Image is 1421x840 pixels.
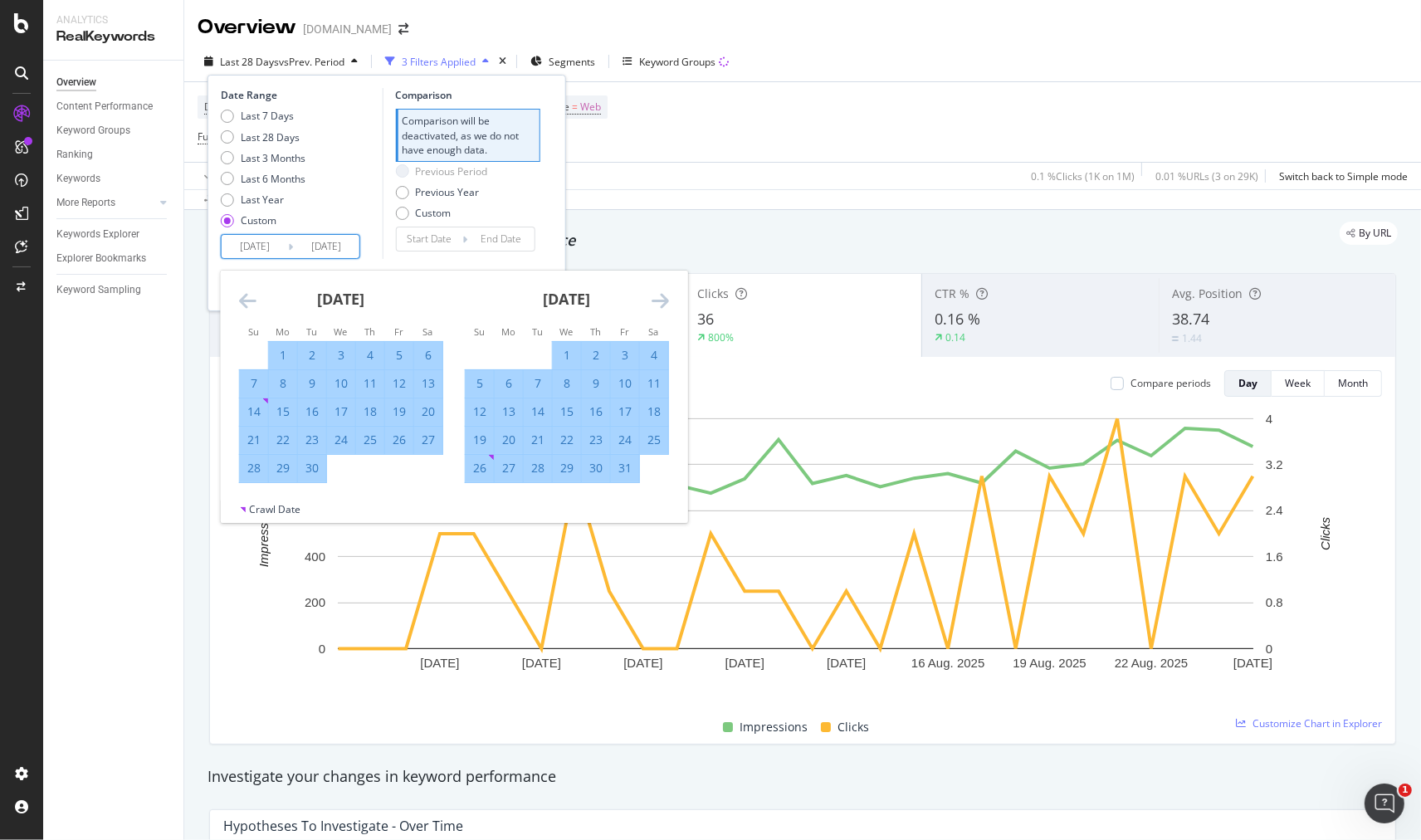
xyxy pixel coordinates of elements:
button: Month [1325,370,1382,397]
td: Selected. Monday, May 27, 2024 [494,454,523,482]
button: Apply [198,163,246,189]
div: 27 [414,432,442,448]
div: Week [1285,376,1311,390]
div: 3 [611,347,639,364]
td: Selected. Saturday, April 27, 2024 [413,426,442,454]
div: 9 [298,375,326,392]
div: 18 [356,403,384,420]
div: Analytics [56,13,170,27]
div: [DOMAIN_NAME] [303,21,392,37]
div: 27 [495,460,523,476]
td: Selected. Monday, May 6, 2024 [494,369,523,398]
div: 12 [466,403,494,420]
button: Last 28 DaysvsPrev. Period [198,48,364,75]
input: End Date [467,227,534,251]
div: 25 [640,432,668,448]
small: Th [364,325,375,338]
div: 5 [466,375,494,392]
div: Move forward to switch to the next month. [652,291,669,311]
div: 29 [269,460,297,476]
div: RealKeywords [56,27,170,46]
span: Avg. Position [1172,286,1243,301]
td: Selected. Monday, April 15, 2024 [268,398,297,426]
td: Selected. Sunday, April 21, 2024 [239,426,268,454]
div: Last 6 Months [241,172,305,186]
div: 14 [524,403,552,420]
span: 36 [697,309,714,329]
div: A chart. [223,410,1368,698]
text: [DATE] [827,656,866,670]
text: 19 Aug. 2025 [1013,656,1086,670]
div: Keyword Sampling [56,281,141,299]
td: Selected. Tuesday, May 28, 2024 [523,454,552,482]
a: Ranking [56,146,172,164]
td: Selected. Thursday, April 11, 2024 [355,369,384,398]
div: Keyword Groups [639,55,715,69]
text: [DATE] [522,656,561,670]
a: Explorer Bookmarks [56,250,172,267]
div: 9 [582,375,610,392]
button: Week [1272,370,1325,397]
td: Selected. Sunday, May 19, 2024 [465,426,494,454]
td: Selected. Friday, May 10, 2024 [610,369,639,398]
div: 0.14 [945,330,965,344]
span: vs Prev. Period [279,55,344,69]
td: Selected. Friday, April 19, 2024 [384,398,413,426]
div: Overview [198,13,296,42]
span: By URL [1359,228,1391,238]
div: 21 [524,432,552,448]
td: Selected. Monday, May 20, 2024 [494,426,523,454]
div: 13 [495,403,523,420]
small: Tu [306,325,317,338]
div: Previous Period [395,164,487,178]
div: Last 3 Months [221,151,305,165]
div: Previous Year [395,185,487,199]
div: Move backward to switch to the previous month. [239,291,256,311]
div: Last 3 Months [241,151,305,165]
td: Selected. Saturday, April 20, 2024 [413,398,442,426]
span: 0.16 % [935,309,980,329]
div: 2 [582,347,610,364]
text: 0 [1266,642,1272,656]
div: 17 [327,403,355,420]
div: 4 [356,347,384,364]
div: 23 [582,432,610,448]
div: Date Range [221,88,378,102]
div: Last Year [241,193,284,207]
text: 22 Aug. 2025 [1115,656,1188,670]
input: End Date [293,235,359,258]
a: Keyword Groups [56,122,172,139]
small: Fr [620,325,629,338]
span: Full URL [198,129,234,144]
input: Start Date [222,235,288,258]
div: 22 [553,432,581,448]
td: Selected. Wednesday, April 24, 2024 [326,426,355,454]
div: Ranking [56,146,93,164]
div: 1 [269,347,297,364]
div: Previous Year [415,185,479,199]
text: [DATE] [1233,656,1272,670]
text: 0 [319,642,325,656]
td: Selected. Wednesday, May 22, 2024 [552,426,581,454]
td: Selected. Tuesday, April 16, 2024 [297,398,326,426]
div: Calendar [221,271,687,502]
td: Selected. Saturday, May 4, 2024 [639,341,668,369]
td: Selected. Tuesday, May 21, 2024 [523,426,552,454]
text: 3.2 [1266,457,1283,471]
div: arrow-right-arrow-left [398,23,408,35]
td: Selected. Monday, April 22, 2024 [268,426,297,454]
td: Selected. Saturday, May 18, 2024 [639,398,668,426]
text: [DATE] [420,656,459,670]
td: Selected. Sunday, April 28, 2024 [239,454,268,482]
div: Month [1338,376,1368,390]
small: Su [248,325,259,338]
div: Explorer Bookmarks [56,250,146,267]
td: Selected. Friday, April 26, 2024 [384,426,413,454]
text: [DATE] [623,656,662,670]
td: Selected. Thursday, April 4, 2024 [355,341,384,369]
span: Last 28 Days [220,55,279,69]
td: Selected. Tuesday, May 14, 2024 [523,398,552,426]
strong: [DATE] [543,289,590,309]
span: 38.74 [1172,309,1209,329]
td: Selected. Wednesday, April 3, 2024 [326,341,355,369]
